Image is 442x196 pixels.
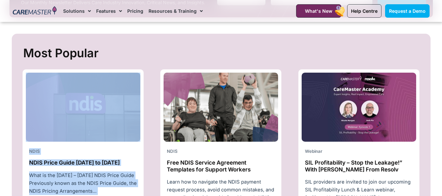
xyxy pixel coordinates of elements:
[296,4,341,18] a: What's New
[13,6,57,16] img: CareMaster Logo
[305,159,413,173] h2: SIL Profitability – Stop the Leakage!” With [PERSON_NAME] From Resolv
[167,149,178,154] span: NDIS
[305,8,332,14] span: What's New
[29,149,40,154] span: NDIS
[23,44,421,63] h2: Most Popular
[302,73,416,142] img: youtube
[164,73,278,142] img: NDIS Provider challenges 1
[305,149,322,154] span: Webinar
[385,4,430,18] a: Request a Demo
[389,8,426,14] span: Request a Demo
[347,4,381,18] a: Help Centre
[167,159,275,173] h2: Free NDIS Service Agreement Templates for Support Workers
[26,73,140,142] img: ndis-price-guide
[351,8,378,14] span: Help Centre
[29,171,137,195] p: What is the [DATE] – [DATE] NDIS Price Guide Previously known as the NDIS Price Guide, the NDIS P...
[29,159,137,166] h2: NDIS Price Guide [DATE] to [DATE]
